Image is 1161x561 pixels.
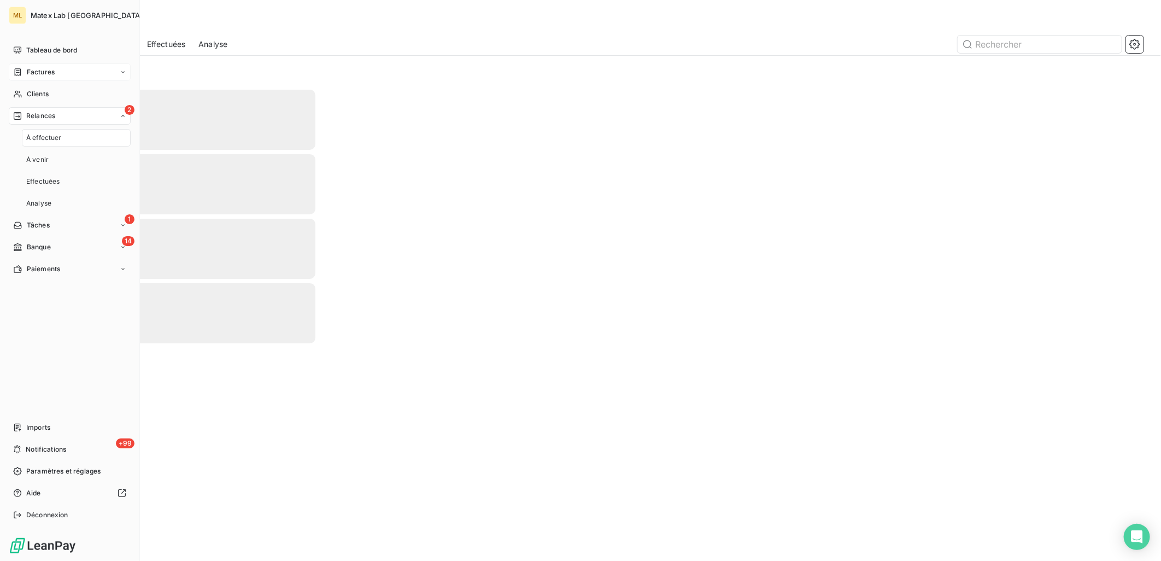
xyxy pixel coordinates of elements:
span: +99 [116,439,134,448]
span: Paiements [27,264,60,274]
span: Imports [26,423,50,433]
a: Aide [9,484,131,502]
input: Rechercher [958,36,1122,53]
span: Effectuées [26,177,60,186]
span: Matex Lab [GEOGRAPHIC_DATA] [31,11,143,20]
span: Aide [26,488,41,498]
span: Notifications [26,445,66,454]
span: Relances [26,111,55,121]
span: Tâches [27,220,50,230]
span: Banque [27,242,51,252]
span: 14 [122,236,134,246]
span: Analyse [198,39,227,50]
span: Paramètres et réglages [26,466,101,476]
span: Analyse [26,198,51,208]
div: Open Intercom Messenger [1124,524,1150,550]
span: 1 [125,214,134,224]
div: ML [9,7,26,24]
span: À effectuer [26,133,62,143]
span: Effectuées [147,39,186,50]
span: 2 [125,105,134,115]
span: À venir [26,155,49,165]
span: Clients [27,89,49,99]
span: Factures [27,67,55,77]
span: Déconnexion [26,510,68,520]
img: Logo LeanPay [9,537,77,554]
span: Tableau de bord [26,45,77,55]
